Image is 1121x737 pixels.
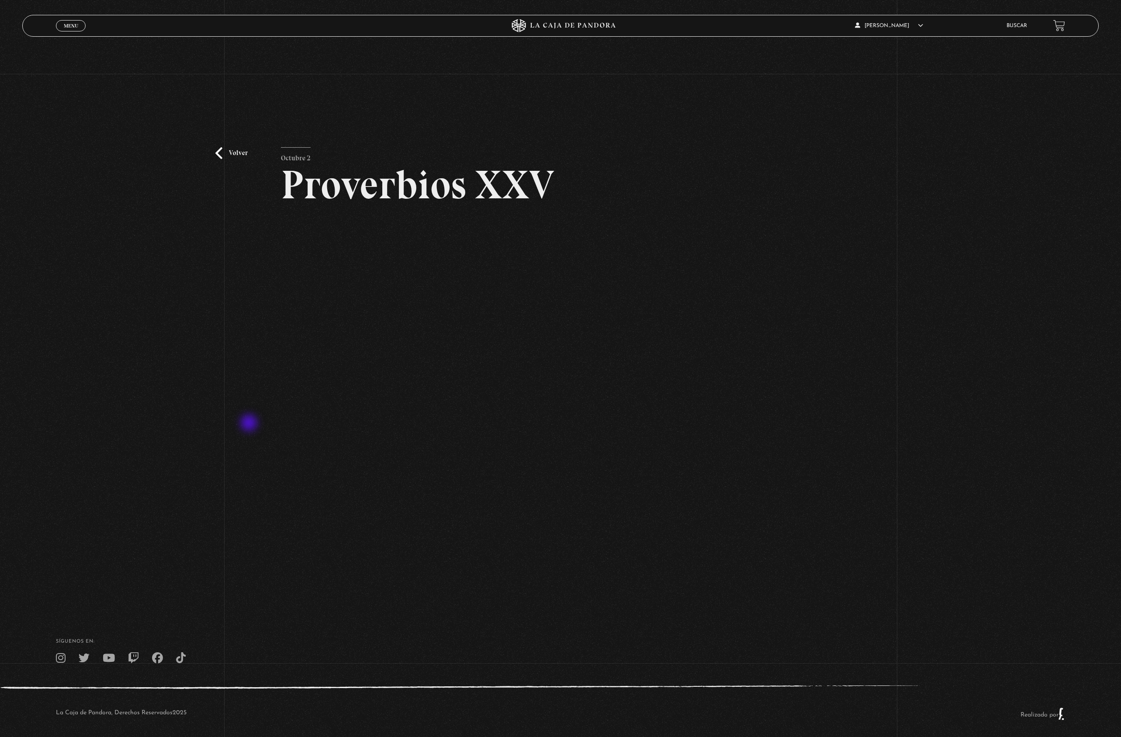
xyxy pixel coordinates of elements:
h2: Proverbios XXV [281,165,841,205]
span: Menu [64,23,78,28]
p: Octubre 2 [281,147,311,165]
a: Realizado por [1021,712,1065,718]
p: La Caja de Pandora, Derechos Reservados 2025 [56,707,187,720]
a: View your shopping cart [1053,20,1065,31]
a: Buscar [1007,23,1027,28]
span: Cerrar [61,31,81,37]
span: [PERSON_NAME] [855,23,923,28]
h4: SÍguenos en: [56,639,1065,644]
a: Volver [215,147,248,159]
iframe: Dailymotion video player – Proverbio XXV [281,218,841,591]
